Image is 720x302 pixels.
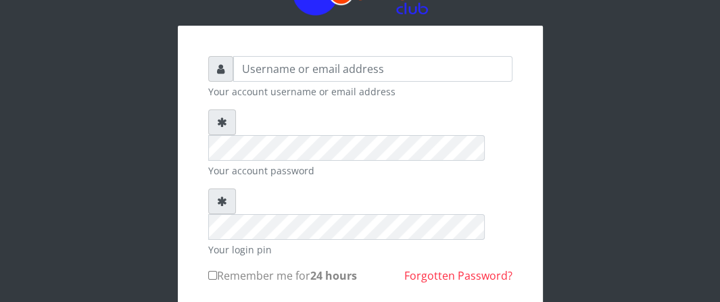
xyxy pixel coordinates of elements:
b: 24 hours [310,268,357,283]
small: Your account username or email address [208,84,512,99]
small: Your account password [208,163,512,178]
small: Your login pin [208,243,512,257]
a: Forgotten Password? [404,268,512,283]
input: Username or email address [233,56,512,82]
label: Remember me for [208,268,357,284]
input: Remember me for24 hours [208,271,217,280]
